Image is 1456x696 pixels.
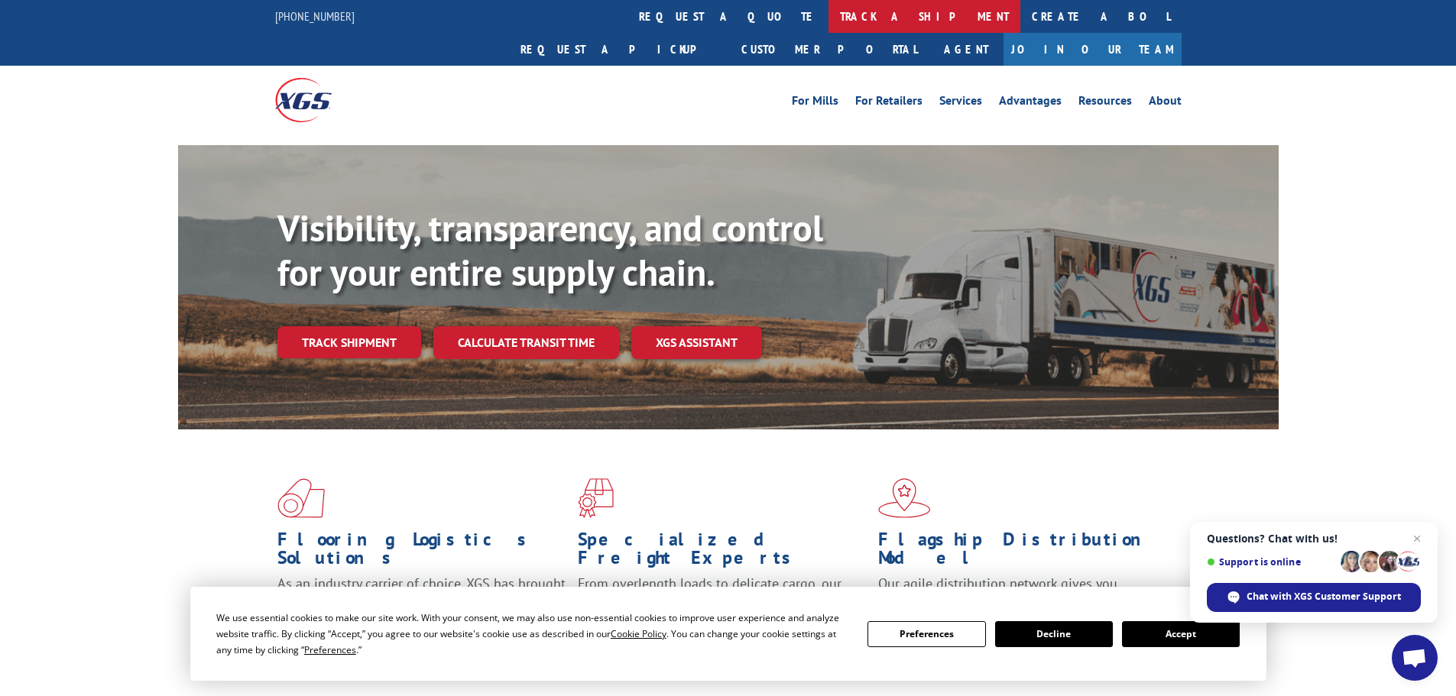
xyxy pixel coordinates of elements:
a: Calculate transit time [433,326,619,359]
img: xgs-icon-flagship-distribution-model-red [878,478,931,518]
span: Cookie Policy [611,627,666,640]
a: For Retailers [855,95,923,112]
a: XGS ASSISTANT [631,326,762,359]
span: Support is online [1207,556,1335,568]
button: Accept [1122,621,1240,647]
a: Join Our Team [1004,33,1182,66]
h1: Flooring Logistics Solutions [277,530,566,575]
a: Customer Portal [730,33,929,66]
img: xgs-icon-focused-on-flooring-red [578,478,614,518]
p: From overlength loads to delicate cargo, our experienced staff knows the best way to move your fr... [578,575,867,643]
b: Visibility, transparency, and control for your entire supply chain. [277,204,823,296]
span: Questions? Chat with us! [1207,533,1421,545]
h1: Specialized Freight Experts [578,530,867,575]
div: Cookie Consent Prompt [190,587,1266,681]
a: Track shipment [277,326,421,358]
a: Advantages [999,95,1062,112]
h1: Flagship Distribution Model [878,530,1167,575]
a: About [1149,95,1182,112]
div: We use essential cookies to make our site work. With your consent, we may also use non-essential ... [216,610,849,658]
a: [PHONE_NUMBER] [275,8,355,24]
img: xgs-icon-total-supply-chain-intelligence-red [277,478,325,518]
a: Resources [1078,95,1132,112]
div: Open chat [1392,635,1438,681]
div: Chat with XGS Customer Support [1207,583,1421,612]
a: Services [939,95,982,112]
span: Close chat [1408,529,1426,548]
a: For Mills [792,95,838,112]
a: Request a pickup [509,33,730,66]
span: As an industry carrier of choice, XGS has brought innovation and dedication to flooring logistics... [277,575,566,629]
span: Preferences [304,643,356,656]
span: Chat with XGS Customer Support [1247,590,1401,604]
a: Agent [929,33,1004,66]
span: Our agile distribution network gives you nationwide inventory management on demand. [878,575,1159,610]
button: Decline [995,621,1113,647]
button: Preferences [867,621,985,647]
